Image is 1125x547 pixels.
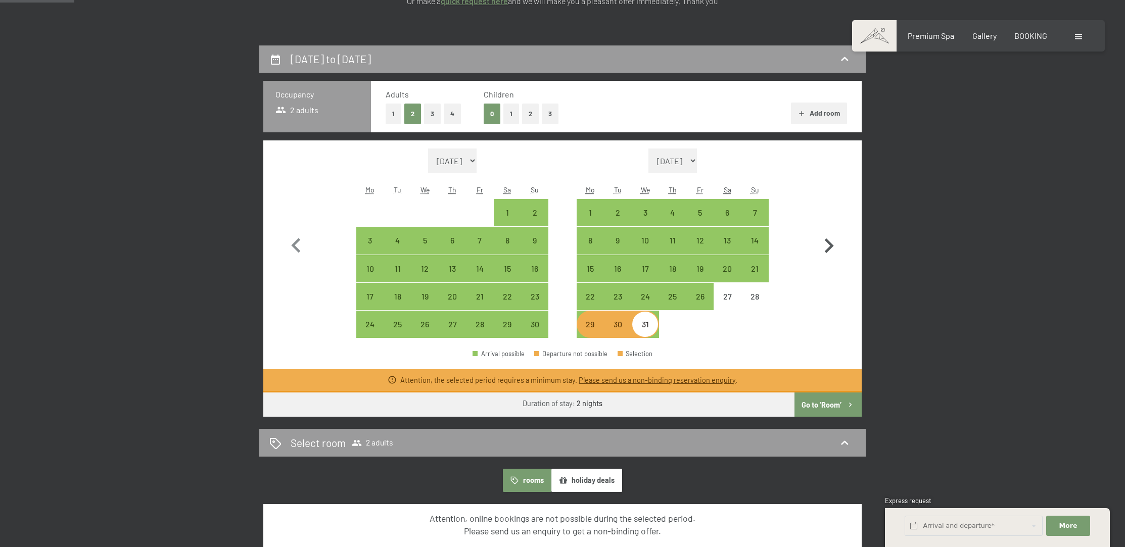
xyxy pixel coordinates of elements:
[715,209,740,234] div: 6
[660,209,685,234] div: 4
[659,199,686,226] div: Thu Dec 04 2025
[687,292,713,318] div: 26
[578,209,603,234] div: 1
[385,236,410,262] div: 4
[521,199,548,226] div: Sun Nov 02 2025
[467,320,492,345] div: 28
[522,320,547,345] div: 30
[686,199,714,226] div: Arrival possible
[466,283,493,310] div: Arrival possible
[439,283,466,310] div: Arrival possible
[356,255,384,282] div: Arrival possible
[384,283,411,310] div: Arrival possible
[579,376,735,384] a: Please send us a non-binding reservation enquiry
[577,255,604,282] div: Mon Dec 15 2025
[385,320,410,345] div: 25
[814,148,843,338] button: Next month
[291,435,346,450] h2: Select room
[412,292,438,318] div: 19
[660,265,685,290] div: 18
[440,292,465,318] div: 20
[631,255,659,282] div: Wed Dec 17 2025
[659,255,686,282] div: Arrival possible
[385,265,410,290] div: 11
[466,255,493,282] div: Arrival possible
[440,320,465,345] div: 27
[659,283,686,310] div: Thu Dec 25 2025
[714,227,741,254] div: Sat Dec 13 2025
[714,255,741,282] div: Arrival possible
[522,292,547,318] div: 23
[386,104,401,124] button: 1
[714,255,741,282] div: Sat Dec 20 2025
[356,227,384,254] div: Arrival possible
[494,227,521,254] div: Sat Nov 08 2025
[659,227,686,254] div: Arrival possible
[741,283,769,310] div: Sun Dec 28 2025
[605,292,630,318] div: 23
[604,255,631,282] div: Tue Dec 16 2025
[365,185,374,194] abbr: Monday
[444,104,461,124] button: 4
[604,227,631,254] div: Arrival possible
[604,283,631,310] div: Tue Dec 23 2025
[412,236,438,262] div: 5
[385,292,410,318] div: 18
[521,311,548,338] div: Arrival possible
[697,185,704,194] abbr: Friday
[291,53,371,65] h2: [DATE] to [DATE]
[714,199,741,226] div: Sat Dec 06 2025
[494,283,521,310] div: Sat Nov 22 2025
[522,104,539,124] button: 2
[523,399,602,409] div: Duration of stay:
[687,209,713,234] div: 5
[275,105,318,116] span: 2 adults
[577,199,604,226] div: Arrival possible
[411,227,439,254] div: Wed Nov 05 2025
[604,311,631,338] div: Arrival not possible
[356,311,384,338] div: Arrival possible
[411,283,439,310] div: Wed Nov 19 2025
[742,265,768,290] div: 21
[424,104,441,124] button: 3
[439,255,466,282] div: Thu Nov 13 2025
[669,185,677,194] abbr: Thursday
[411,283,439,310] div: Arrival possible
[522,236,547,262] div: 9
[356,255,384,282] div: Mon Nov 10 2025
[605,320,630,345] div: 30
[659,283,686,310] div: Arrival possible
[521,227,548,254] div: Sun Nov 09 2025
[577,311,604,338] div: Arrival possible
[495,320,520,345] div: 29
[631,227,659,254] div: Wed Dec 10 2025
[357,236,383,262] div: 3
[411,311,439,338] div: Arrival possible
[473,351,525,357] div: Arrival possible
[494,311,521,338] div: Sat Nov 29 2025
[742,292,768,318] div: 28
[660,236,685,262] div: 11
[494,283,521,310] div: Arrival possible
[439,311,466,338] div: Thu Nov 27 2025
[357,292,383,318] div: 17
[477,185,483,194] abbr: Friday
[439,283,466,310] div: Thu Nov 20 2025
[495,236,520,262] div: 8
[484,89,514,99] span: Children
[494,199,521,226] div: Arrival possible
[687,236,713,262] div: 12
[618,351,653,357] div: Selection
[484,104,500,124] button: 0
[439,311,466,338] div: Arrival possible
[972,31,997,40] span: Gallery
[1014,31,1047,40] span: BOOKING
[741,199,769,226] div: Sun Dec 07 2025
[604,227,631,254] div: Tue Dec 09 2025
[440,265,465,290] div: 13
[605,236,630,262] div: 9
[631,283,659,310] div: Wed Dec 24 2025
[467,236,492,262] div: 7
[686,227,714,254] div: Fri Dec 12 2025
[578,320,603,345] div: 29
